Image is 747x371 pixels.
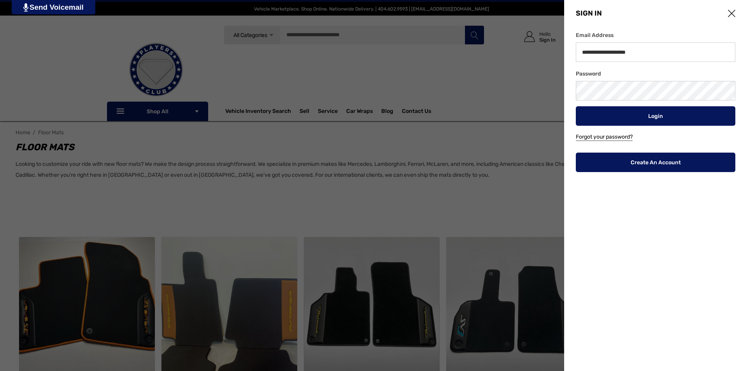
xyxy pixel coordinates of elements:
[23,3,28,12] img: PjwhLS0gR2VuZXJhdG9yOiBHcmF2aXQuaW8gLS0+PHN2ZyB4bWxucz0iaHR0cDovL3d3dy53My5vcmcvMjAwMC9zdmciIHhtb...
[576,30,735,40] label: Email Address
[576,69,735,79] label: Password
[576,153,735,172] a: Create An Account
[576,134,633,141] span: Forgot your password?
[576,9,735,18] span: Sign In
[728,10,735,17] svg: Close
[576,126,735,142] a: Forgot your password?
[576,106,735,126] button: Login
